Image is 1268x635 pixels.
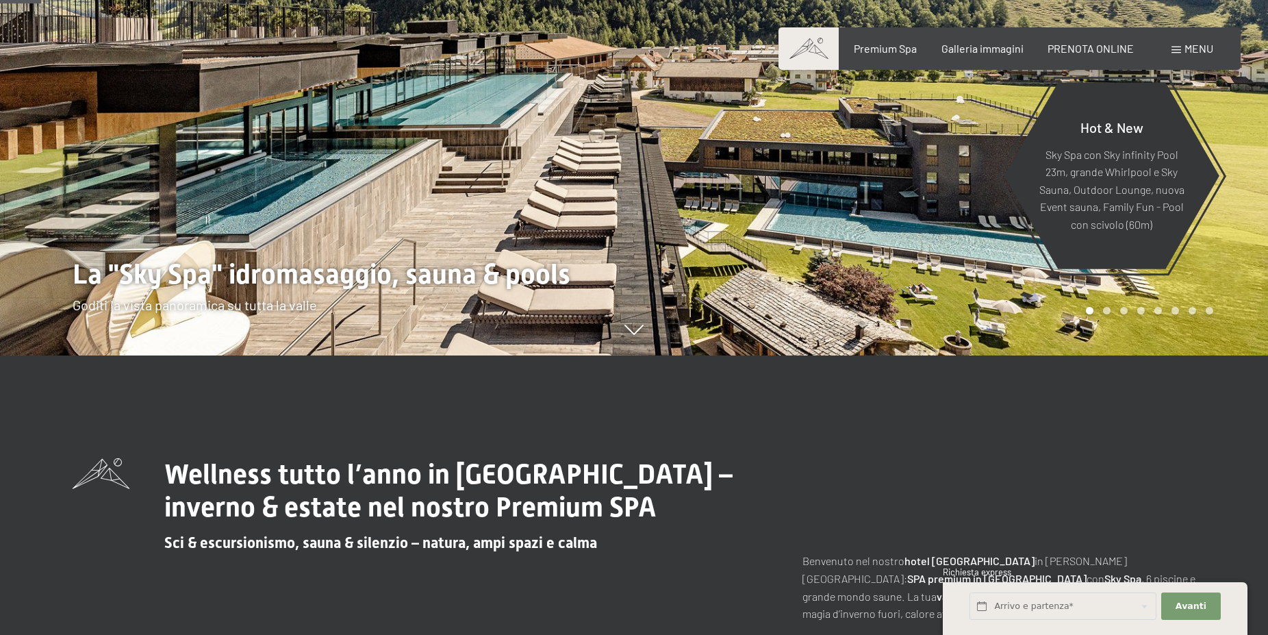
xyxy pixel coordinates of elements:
a: Galleria immagini [941,42,1024,55]
div: Carousel Page 4 [1137,307,1145,314]
span: Sci & escursionismo, sauna & silenzio – natura, ampi spazi e calma [164,534,597,551]
div: Carousel Page 2 [1103,307,1111,314]
div: Carousel Page 7 [1189,307,1196,314]
span: Avanti [1176,600,1206,612]
div: Carousel Page 3 [1120,307,1128,314]
button: Avanti [1161,593,1220,621]
span: Richiesta express [943,566,1011,577]
div: Carousel Page 8 [1206,307,1213,314]
strong: vacanza benessere in [GEOGRAPHIC_DATA] [937,590,1145,603]
span: Menu [1184,42,1213,55]
strong: SPA premium in [GEOGRAPHIC_DATA] [907,572,1087,585]
span: Hot & New [1080,119,1143,135]
div: Carousel Page 5 [1154,307,1162,314]
span: Wellness tutto l’anno in [GEOGRAPHIC_DATA] – inverno & estate nel nostro Premium SPA [164,458,733,523]
div: Carousel Pagination [1081,307,1213,314]
a: PRENOTA ONLINE [1048,42,1134,55]
p: Sky Spa con Sky infinity Pool 23m, grande Whirlpool e Sky Sauna, Outdoor Lounge, nuova Event saun... [1037,145,1186,233]
p: Benvenuto nel nostro in [PERSON_NAME][GEOGRAPHIC_DATA]: con , 6 piscine e grande mondo saune. La ... [802,552,1195,622]
a: Hot & New Sky Spa con Sky infinity Pool 23m, grande Whirlpool e Sky Sauna, Outdoor Lounge, nuova ... [1003,82,1220,270]
div: Carousel Page 1 (Current Slide) [1086,307,1093,314]
strong: hotel [GEOGRAPHIC_DATA] [904,554,1035,567]
div: Carousel Page 6 [1171,307,1179,314]
a: Premium Spa [854,42,917,55]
